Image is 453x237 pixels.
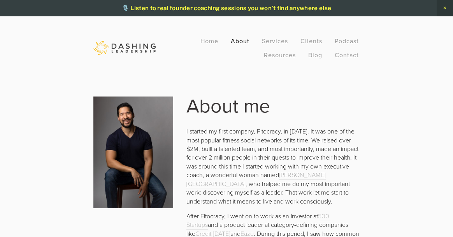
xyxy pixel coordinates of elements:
p: I started my first company, Fitocracy, in [DATE]. It was one of the most popular fitness social n... [186,127,360,205]
a: [PERSON_NAME][GEOGRAPHIC_DATA] [186,170,326,188]
a: Clients [300,34,322,48]
a: Contact [335,48,359,62]
a: About [231,34,249,48]
h1: About me [186,97,360,114]
a: Home [200,34,218,48]
a: Blog [308,48,322,62]
a: 500 Startups [186,212,331,230]
a: Podcast [335,34,359,48]
a: Services [262,34,288,48]
img: Dashing Leadership [93,41,156,55]
a: Resources [264,51,296,59]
